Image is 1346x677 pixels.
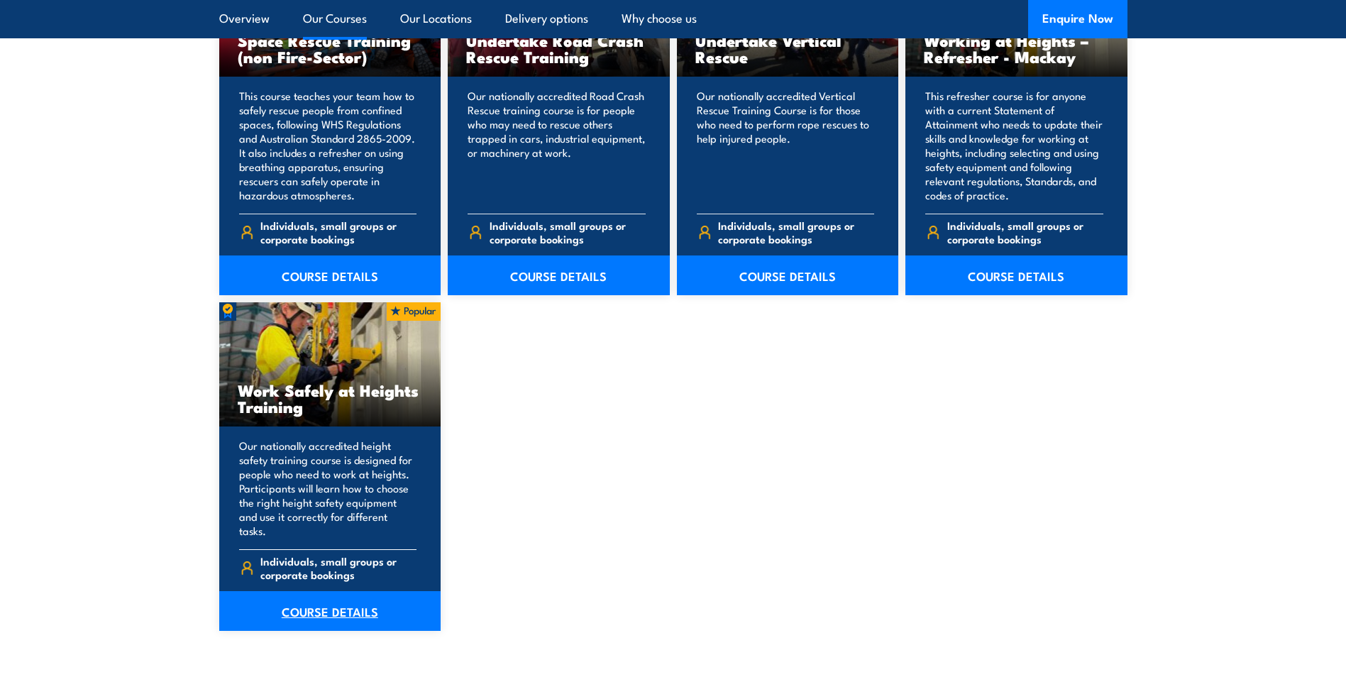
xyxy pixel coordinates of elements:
a: COURSE DETAILS [905,255,1127,295]
h3: Work Safely at Heights Training [238,382,423,414]
span: Individuals, small groups or corporate bookings [260,219,417,246]
a: COURSE DETAILS [448,255,670,295]
a: COURSE DETAILS [677,255,899,295]
p: Our nationally accredited height safety training course is designed for people who need to work a... [239,439,417,538]
p: This refresher course is for anyone with a current Statement of Attainment who needs to update th... [925,89,1103,202]
p: Our nationally accredited Vertical Rescue Training Course is for those who need to perform rope r... [697,89,875,202]
span: Individuals, small groups or corporate bookings [260,554,417,581]
p: This course teaches your team how to safely rescue people from confined spaces, following WHS Reg... [239,89,417,202]
h3: Undertake Vertical Rescue [695,32,881,65]
h3: Undertake Road Crash Rescue Training [466,32,651,65]
span: Individuals, small groups or corporate bookings [718,219,874,246]
a: COURSE DETAILS [219,255,441,295]
h3: Working at Heights – Refresher - Mackay [924,32,1109,65]
p: Our nationally accredited Road Crash Rescue training course is for people who may need to rescue ... [468,89,646,202]
a: COURSE DETAILS [219,591,441,631]
span: Individuals, small groups or corporate bookings [490,219,646,246]
h3: Undertake Confined Space Rescue Training (non Fire-Sector) [238,16,423,65]
span: Individuals, small groups or corporate bookings [947,219,1103,246]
